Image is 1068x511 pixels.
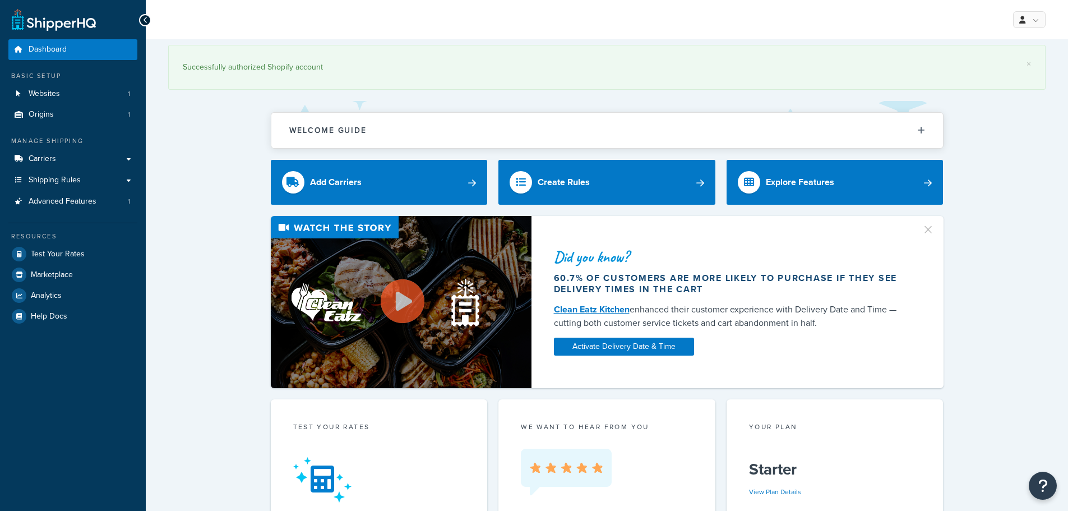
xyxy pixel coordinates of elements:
[554,338,694,356] a: Activate Delivery Date & Time
[766,174,834,190] div: Explore Features
[727,160,944,205] a: Explore Features
[521,422,693,432] p: we want to hear from you
[8,286,137,306] a: Analytics
[498,160,715,205] a: Create Rules
[271,113,943,148] button: Welcome Guide
[554,303,908,330] div: enhanced their customer experience with Delivery Date and Time — cutting both customer service ti...
[29,154,56,164] span: Carriers
[31,312,67,321] span: Help Docs
[183,59,1031,75] div: Successfully authorized Shopify account
[8,84,137,104] li: Websites
[8,191,137,212] a: Advanced Features1
[29,176,81,185] span: Shipping Rules
[31,270,73,280] span: Marketplace
[31,291,62,301] span: Analytics
[8,191,137,212] li: Advanced Features
[1027,59,1031,68] a: ×
[29,89,60,99] span: Websites
[538,174,590,190] div: Create Rules
[554,273,908,295] div: 60.7% of customers are more likely to purchase if they see delivery times in the cart
[8,232,137,241] div: Resources
[8,84,137,104] a: Websites1
[8,149,137,169] a: Carriers
[128,89,130,99] span: 1
[8,104,137,125] a: Origins1
[29,45,67,54] span: Dashboard
[128,110,130,119] span: 1
[310,174,362,190] div: Add Carriers
[8,244,137,264] a: Test Your Rates
[554,303,630,316] a: Clean Eatz Kitchen
[289,126,367,135] h2: Welcome Guide
[293,422,465,435] div: Test your rates
[8,104,137,125] li: Origins
[749,422,921,435] div: Your Plan
[8,170,137,191] a: Shipping Rules
[29,110,54,119] span: Origins
[749,461,921,478] h5: Starter
[271,216,531,388] img: Video thumbnail
[1029,472,1057,500] button: Open Resource Center
[8,306,137,326] a: Help Docs
[8,265,137,285] a: Marketplace
[749,487,801,497] a: View Plan Details
[8,136,137,146] div: Manage Shipping
[8,39,137,60] a: Dashboard
[271,160,488,205] a: Add Carriers
[29,197,96,206] span: Advanced Features
[554,249,908,265] div: Did you know?
[31,250,85,259] span: Test Your Rates
[8,71,137,81] div: Basic Setup
[128,197,130,206] span: 1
